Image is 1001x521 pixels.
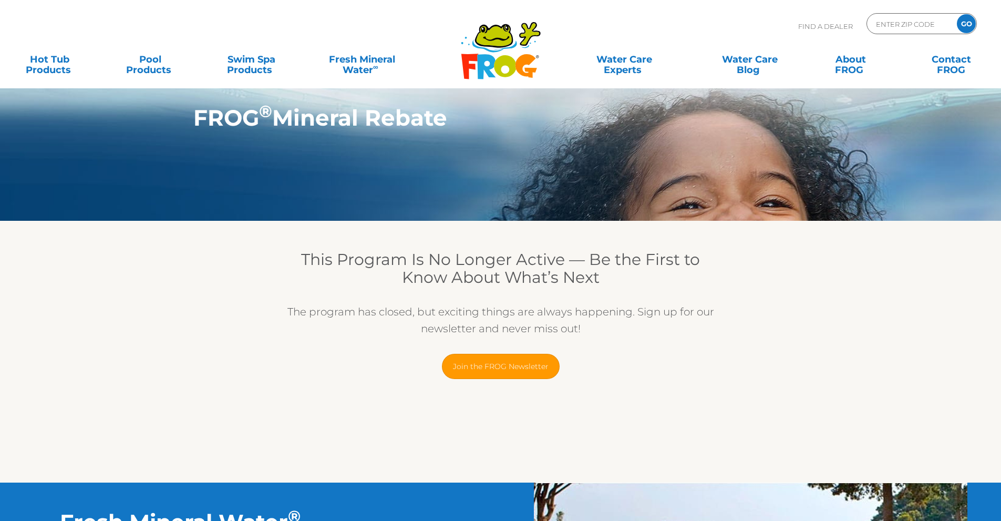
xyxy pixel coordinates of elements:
a: PoolProducts [111,49,190,70]
a: Water CareBlog [710,49,789,70]
a: ContactFROG [912,49,990,70]
a: Swim SpaProducts [212,49,291,70]
a: AboutFROG [811,49,890,70]
a: Join the FROG Newsletter [442,354,560,379]
sup: ® [259,101,272,121]
sup: ∞ [373,63,378,71]
h1: FROG Mineral Rebate [193,105,759,130]
input: Zip Code Form [875,16,946,32]
a: Hot TubProducts [11,49,89,70]
p: Find A Dealer [798,13,853,39]
input: GO [957,14,976,33]
a: Fresh MineralWater∞ [313,49,411,70]
p: The program has closed, but exciting things are always happening. Sign up for our newsletter and ... [285,303,716,337]
h3: This Program Is No Longer Active — Be the First to Know About What’s Next [285,251,716,287]
a: Water CareExperts [561,49,688,70]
